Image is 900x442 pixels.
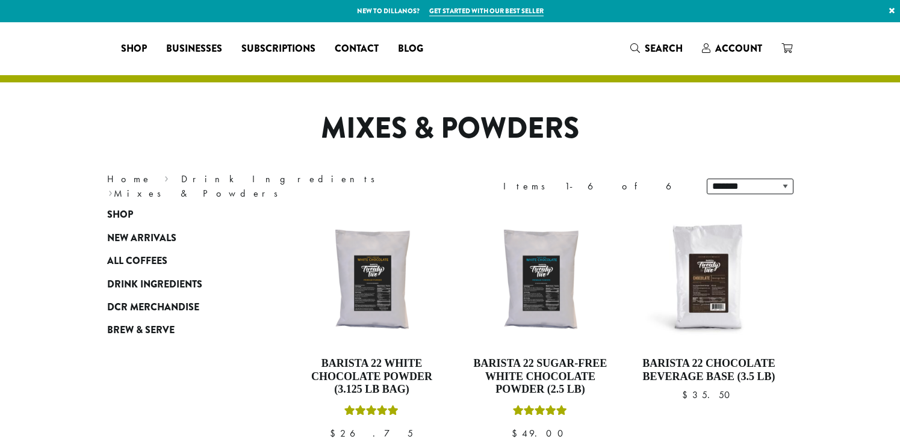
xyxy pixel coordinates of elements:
a: Barista 22 Chocolate Beverage Base (3.5 lb) $35.50 [639,209,778,438]
bdi: 35.50 [682,388,736,401]
span: Contact [335,41,379,57]
bdi: 26.75 [330,427,413,440]
span: Shop [107,207,133,223]
h4: Barista 22 Sugar-Free White Chocolate Powder (2.5 lb) [471,357,609,396]
span: $ [512,427,522,440]
h4: Barista 22 Chocolate Beverage Base (3.5 lb) [639,357,778,383]
span: › [164,168,169,186]
a: Drink Ingredients [181,173,383,185]
nav: Breadcrumb [107,172,432,201]
span: Shop [121,41,147,57]
a: Brew & Serve [107,319,252,342]
span: Drink Ingredients [107,277,202,292]
span: Account [715,41,762,55]
span: Search [645,41,683,55]
a: New Arrivals [107,227,252,250]
span: Blog [398,41,423,57]
a: Shop [107,203,252,226]
a: Barista 22 Sugar-Free White Chocolate Powder (2.5 lb)Rated 5.00 out of 5 $49.00 [471,209,609,438]
img: B22_PowderedMix_Mocha-300x300.jpg [639,209,778,348]
span: Subscriptions [241,41,315,57]
a: Search [621,38,692,58]
span: New Arrivals [107,231,176,246]
span: All Coffees [107,254,167,269]
span: › [108,182,113,201]
div: Items 1-6 of 6 [503,179,689,194]
h4: Barista 22 White Chocolate Powder (3.125 lb bag) [303,357,441,396]
img: B22-SF-White-Chocolate-Powder-300x300.png [471,209,609,348]
a: Barista 22 White Chocolate Powder (3.125 lb bag)Rated 5.00 out of 5 $26.75 [303,209,441,438]
a: Get started with our best seller [429,6,544,16]
div: Rated 5.00 out of 5 [513,404,567,422]
a: Home [107,173,152,185]
span: Brew & Serve [107,323,175,338]
span: DCR Merchandise [107,300,199,315]
a: Shop [111,39,157,58]
span: $ [682,388,692,401]
a: All Coffees [107,250,252,272]
div: Rated 5.00 out of 5 [344,404,399,422]
a: DCR Merchandise [107,296,252,319]
span: $ [330,427,340,440]
a: Drink Ingredients [107,272,252,295]
bdi: 49.00 [512,427,569,440]
img: B22-Sweet-Ground-White-Chocolate-Powder-300x300.png [302,209,441,348]
h1: Mixes & Powders [98,111,802,146]
span: Businesses [166,41,222,57]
